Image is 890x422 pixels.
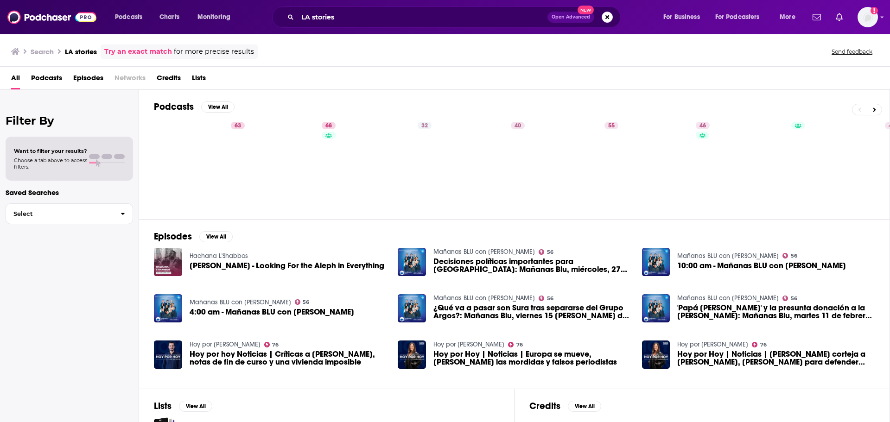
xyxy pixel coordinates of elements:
[439,118,529,208] a: 40
[677,350,875,366] a: Hoy por Hoy | Noticias | Zelenski corteja a Trump, armas para defender Europa y más lluvia
[264,342,279,347] a: 76
[433,294,535,302] a: Mañanas BLU con Néstor Morales
[832,9,846,25] a: Show notifications dropdown
[511,122,525,129] a: 40
[154,101,194,113] h2: Podcasts
[515,121,521,131] span: 40
[791,254,797,258] span: 56
[642,248,670,276] a: 10:00 am - Mañanas BLU con Néstor Morales
[159,11,179,24] span: Charts
[231,122,245,129] a: 63
[190,262,384,270] a: Kah Ribon - Looking For the Aleph in Everything
[154,248,182,276] img: Kah Ribon - Looking For the Aleph in Everything
[760,343,767,347] span: 76
[159,118,248,208] a: 63
[108,10,154,25] button: open menu
[699,121,706,131] span: 46
[657,10,712,25] button: open menu
[532,118,622,208] a: 55
[433,350,631,366] a: Hoy por Hoy | Noticias | Europa se mueve, Cerdán niega las mordidas y falsos periodistas
[11,70,20,89] a: All
[829,48,875,56] button: Send feedback
[190,252,248,260] a: Hachana L'Shabbos
[31,47,54,56] h3: Search
[303,300,309,304] span: 56
[154,340,182,369] a: Hoy por hoy Noticias | Críticas a Von der Leyen, notas de fin de curso y una vivienda imposible
[552,15,590,19] span: Open Advanced
[547,296,553,301] span: 56
[508,342,523,347] a: 76
[539,249,553,255] a: 56
[154,294,182,322] img: 4:00 am - Mañanas BLU con Néstor Morales
[104,46,172,57] a: Try an exact match
[752,342,767,347] a: 76
[31,70,62,89] a: Podcasts
[871,7,878,14] svg: Add a profile image
[190,350,387,366] a: Hoy por hoy Noticias | Críticas a Von der Leyen, notas de fin de curso y una vivienda imposible
[782,296,797,301] a: 56
[14,148,87,154] span: Want to filter your results?
[547,12,594,23] button: Open AdvancedNew
[604,122,618,129] a: 55
[433,340,504,348] a: Hoy por Hoy
[677,304,875,320] span: 'Papá [PERSON_NAME]' y la presunta donación a la [PERSON_NAME]: Mañanas Blu, martes 11 de febrero...
[578,6,594,14] span: New
[190,350,387,366] span: Hoy por hoy Noticias | Críticas a [PERSON_NAME], notas de fin de curso y una vivienda imposible
[157,70,181,89] a: Credits
[153,10,185,25] a: Charts
[192,70,206,89] a: Lists
[516,343,523,347] span: 76
[398,340,426,369] img: Hoy por Hoy | Noticias | Europa se mueve, Cerdán niega las mordidas y falsos periodistas
[547,250,553,254] span: 56
[608,121,615,131] span: 55
[114,70,146,89] span: Networks
[677,294,779,302] a: Mañanas BLU con Néstor Morales
[6,211,113,217] span: Select
[6,188,133,197] p: Saved Searches
[663,11,700,24] span: For Business
[780,11,795,24] span: More
[154,400,212,412] a: ListsView All
[325,121,332,131] span: 68
[154,231,192,242] h2: Episodes
[190,308,354,316] span: 4:00 am - Mañanas BLU con [PERSON_NAME]
[539,296,553,301] a: 56
[73,70,103,89] span: Episodes
[7,8,96,26] img: Podchaser - Follow, Share and Rate Podcasts
[677,340,748,348] a: Hoy por Hoy
[858,7,878,27] span: Logged in as lucyneubeck
[791,296,797,301] span: 56
[398,248,426,276] img: Decisiones políticas importantes para Colombia: Mañanas Blu, miércoles, 27 de agosto de 2025
[272,343,279,347] span: 76
[201,101,235,113] button: View All
[433,304,631,320] span: ¿Qué va a pasar son Sura tras separarse del Grupo Argos?: Mañanas Blu, viernes 15 [PERSON_NAME] d...
[281,6,629,28] div: Search podcasts, credits, & more...
[154,101,235,113] a: PodcastsView All
[295,299,310,305] a: 56
[642,340,670,369] img: Hoy por Hoy | Noticias | Zelenski corteja a Trump, armas para defender Europa y más lluvia
[14,157,87,170] span: Choose a tab above to access filters.
[322,122,336,129] a: 68
[677,350,875,366] span: Hoy por Hoy | Noticias | [PERSON_NAME] corteja a [PERSON_NAME], [PERSON_NAME] para defender Europ...
[190,298,291,306] a: Mañanas BLU con Néstor Morales
[6,114,133,127] h2: Filter By
[190,340,261,348] a: Hoy por Hoy
[568,401,601,412] button: View All
[433,258,631,273] span: Decisiones políticas importantes para [GEOGRAPHIC_DATA]: Mañanas Blu, miércoles, 27 [PERSON_NAME]...
[398,294,426,322] img: ¿Qué va a pasar son Sura tras separarse del Grupo Argos?: Mañanas Blu, viernes 15 de agosto de 2025
[174,46,254,57] span: for more precise results
[418,122,432,129] a: 32
[626,118,716,208] a: 46
[642,294,670,322] a: 'Papá Pitufo' y la presunta donación a la campaña Petro: Mañanas Blu, martes 11 de febrero de 2025
[191,10,242,25] button: open menu
[433,248,535,256] a: Mañanas BLU con Néstor Morales
[696,122,710,129] a: 46
[421,121,428,131] span: 32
